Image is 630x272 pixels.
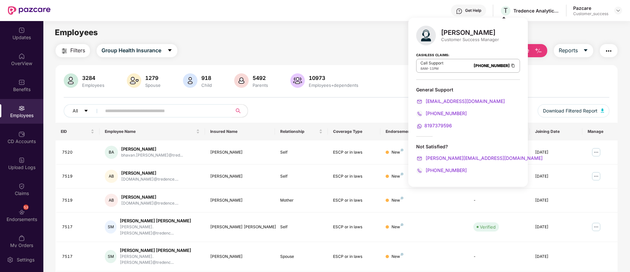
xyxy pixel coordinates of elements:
[333,173,375,180] div: ESCP or in laws
[416,155,423,162] img: svg+xml;base64,PHN2ZyB4bWxucz0iaHR0cDovL3d3dy53My5vcmcvMjAwMC9zdmciIHdpZHRoPSIyMCIgaGVpZ2h0PSIyMC...
[7,257,13,263] img: svg+xml;base64,PHN2ZyBpZD0iU2V0dGluZy0yMHgyMCIgeG1sbnM9Imh0dHA6Ly93d3cudzMub3JnLzIwMDAvc3ZnIiB3aW...
[280,129,317,134] span: Relationship
[538,104,609,117] button: Download Filtered Report
[416,143,520,174] div: Not Satisfied?
[183,73,197,88] img: svg+xml;base64,PHN2ZyB4bWxucz0iaHR0cDovL3d3dy53My5vcmcvMjAwMC9zdmciIHhtbG5zOnhsaW5rPSJodHRwOi8vd3...
[424,167,467,173] span: [PHONE_NUMBER]
[416,167,467,173] a: [PHONE_NUMBER]
[120,218,199,224] div: [PERSON_NAME] [PERSON_NAME]
[290,73,305,88] img: svg+xml;base64,PHN2ZyB4bWxucz0iaHR0cDovL3d3dy53My5vcmcvMjAwMC9zdmciIHhtbG5zOnhsaW5rPSJodHRwOi8vd3...
[97,44,177,57] button: Group Health Insurancecaret-down
[480,224,496,230] div: Verified
[251,75,269,81] div: 5492
[441,37,499,42] div: Customer Success Manager
[56,123,100,140] th: EID
[424,111,467,116] span: [PHONE_NUMBER]
[62,149,94,156] div: 7520
[504,7,508,14] span: T
[513,8,559,14] div: Tredence Analytics Solutions Private Limited
[416,111,423,117] img: svg+xml;base64,PHN2ZyB4bWxucz0iaHR0cDovL3d3dy53My5vcmcvMjAwMC9zdmciIHdpZHRoPSIyMCIgaGVpZ2h0PSIyMC...
[605,47,613,55] img: svg+xml;base64,PHN2ZyB4bWxucz0iaHR0cDovL3d3dy53My5vcmcvMjAwMC9zdmciIHdpZHRoPSIyNCIgaGVpZ2h0PSIyNC...
[530,123,582,140] th: Joining Date
[280,254,322,260] div: Spouse
[456,8,462,14] img: svg+xml;base64,PHN2ZyBpZD0iSGVscC0zMngzMiIgeG1sbnM9Imh0dHA6Ly93d3cudzMub3JnLzIwMDAvc3ZnIiB3aWR0aD...
[121,176,178,183] div: [DOMAIN_NAME]@tredence....
[100,123,205,140] th: Employee Name
[474,63,510,68] a: [PHONE_NUMBER]
[144,75,162,81] div: 1279
[392,149,403,156] div: New
[280,197,322,204] div: Mother
[420,66,443,71] div: -
[535,173,577,180] div: [DATE]
[416,167,423,174] img: svg+xml;base64,PHN2ZyB4bWxucz0iaHR0cDovL3d3dy53My5vcmcvMjAwMC9zdmciIHdpZHRoPSIyMCIgaGVpZ2h0PSIyMC...
[573,5,608,11] div: Pazcare
[62,254,94,260] div: 7517
[205,123,275,140] th: Insured Name
[15,257,36,263] div: Settings
[392,197,403,204] div: New
[18,53,25,60] img: svg+xml;base64,PHN2ZyBpZD0iSG9tZSIgeG1sbnM9Imh0dHA6Ly93d3cudzMub3JnLzIwMDAvc3ZnIiB3aWR0aD0iMjAiIG...
[105,250,117,263] div: SM
[591,147,601,158] img: manageButton
[441,29,499,37] div: [PERSON_NAME]
[101,46,161,55] span: Group Health Insurance
[210,254,270,260] div: [PERSON_NAME]
[582,123,618,140] th: Manage
[18,157,25,163] img: svg+xml;base64,PHN2ZyBpZD0iVXBsb2FkX0xvZ3MiIGRhdGEtbmFtZT0iVXBsb2FkIExvZ3MiIHhtbG5zPSJodHRwOi8vd3...
[210,149,270,156] div: [PERSON_NAME]
[120,224,199,236] div: [PERSON_NAME].[PERSON_NAME]@tredenc...
[120,247,199,254] div: [PERSON_NAME] [PERSON_NAME]
[416,98,505,104] a: [EMAIL_ADDRESS][DOMAIN_NAME]
[121,200,178,207] div: [DOMAIN_NAME]@tredence....
[73,107,78,114] span: All
[210,197,270,204] div: [PERSON_NAME]
[210,173,270,180] div: [PERSON_NAME]
[307,75,360,81] div: 10973
[420,61,443,66] p: Call Support
[307,83,360,88] div: Employees+dependents
[573,11,608,16] div: Customer_success
[416,26,436,45] img: svg+xml;base64,PHN2ZyB4bWxucz0iaHR0cDovL3d3dy53My5vcmcvMjAwMC9zdmciIHhtbG5zOnhsaW5rPSJodHRwOi8vd3...
[234,73,249,88] img: svg+xml;base64,PHN2ZyB4bWxucz0iaHR0cDovL3d3dy53My5vcmcvMjAwMC9zdmciIHhtbG5zOnhsaW5rPSJodHRwOi8vd3...
[232,104,248,117] button: search
[64,104,104,117] button: Allcaret-down
[424,98,505,104] span: [EMAIL_ADDRESS][DOMAIN_NAME]
[200,75,213,81] div: 918
[70,46,85,55] span: Filters
[416,51,449,58] strong: Cashless Claims:
[280,149,322,156] div: Self
[55,28,98,37] span: Employees
[280,224,322,230] div: Self
[392,254,403,260] div: New
[535,149,577,156] div: [DATE]
[424,123,452,128] span: 8197379596
[401,173,403,175] img: svg+xml;base64,PHN2ZyB4bWxucz0iaHR0cDovL3d3dy53My5vcmcvMjAwMC9zdmciIHdpZHRoPSI4IiBoZWlnaHQ9IjgiIH...
[401,197,403,199] img: svg+xml;base64,PHN2ZyB4bWxucz0iaHR0cDovL3d3dy53My5vcmcvMjAwMC9zdmciIHdpZHRoPSI4IiBoZWlnaHQ9IjgiIH...
[416,111,467,116] a: [PHONE_NUMBER]
[200,83,213,88] div: Child
[420,66,428,70] span: 8AM
[251,83,269,88] div: Parents
[416,98,423,105] img: svg+xml;base64,PHN2ZyB4bWxucz0iaHR0cDovL3d3dy53My5vcmcvMjAwMC9zdmciIHdpZHRoPSIyMCIgaGVpZ2h0PSIyMC...
[416,87,520,93] div: General Support
[333,224,375,230] div: ESCP or in laws
[430,66,439,70] span: 11PM
[583,48,588,54] span: caret-down
[56,44,90,57] button: Filters
[465,8,481,13] div: Get Help
[121,194,178,200] div: [PERSON_NAME]
[333,254,375,260] div: ESCP or in laws
[275,123,327,140] th: Relationship
[18,235,25,241] img: svg+xml;base64,PHN2ZyBpZD0iTXlfT3JkZXJzIiBkYXRhLW5hbWU9Ik15IE9yZGVycyIgeG1sbnM9Imh0dHA6Ly93d3cudz...
[601,109,604,112] img: svg+xml;base64,PHN2ZyB4bWxucz0iaHR0cDovL3d3dy53My5vcmcvMjAwMC9zdmciIHhtbG5zOnhsaW5rPSJodHRwOi8vd3...
[401,223,403,226] img: svg+xml;base64,PHN2ZyB4bWxucz0iaHR0cDovL3d3dy53My5vcmcvMjAwMC9zdmciIHdpZHRoPSI4IiBoZWlnaHQ9IjgiIH...
[386,129,463,134] div: Endorsement Status
[60,47,68,55] img: svg+xml;base64,PHN2ZyB4bWxucz0iaHR0cDovL3d3dy53My5vcmcvMjAwMC9zdmciIHdpZHRoPSIyNCIgaGVpZ2h0PSIyNC...
[401,149,403,151] img: svg+xml;base64,PHN2ZyB4bWxucz0iaHR0cDovL3d3dy53My5vcmcvMjAwMC9zdmciIHdpZHRoPSI4IiBoZWlnaHQ9IjgiIH...
[62,224,94,230] div: 7517
[105,146,118,159] div: BA
[416,155,543,161] a: [PERSON_NAME][EMAIL_ADDRESS][DOMAIN_NAME]
[468,242,529,272] td: -
[401,253,403,256] img: svg+xml;base64,PHN2ZyB4bWxucz0iaHR0cDovL3d3dy53My5vcmcvMjAwMC9zdmciIHdpZHRoPSI4IiBoZWlnaHQ9IjgiIH...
